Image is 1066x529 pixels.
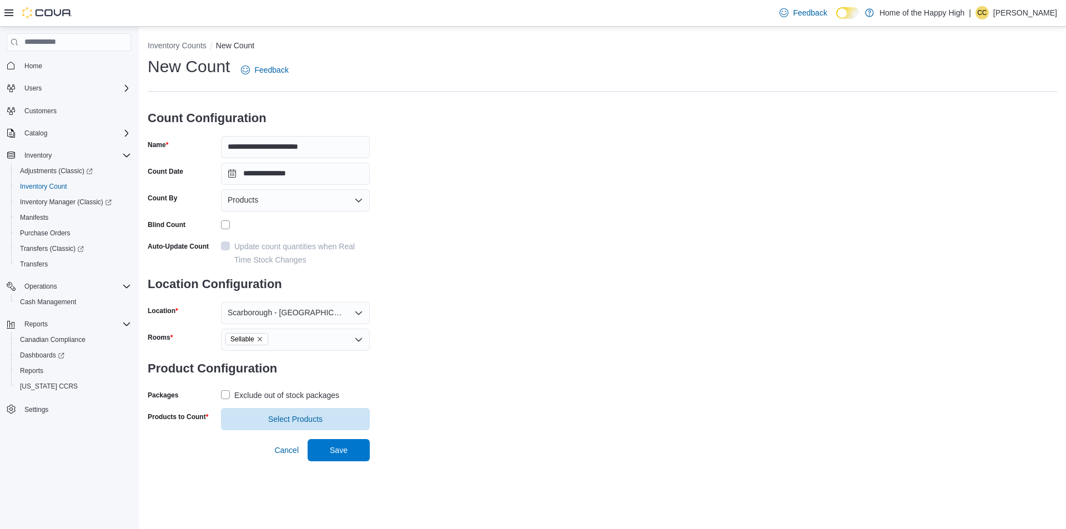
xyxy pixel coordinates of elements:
span: Adjustments (Classic) [16,164,131,178]
span: Users [20,82,131,95]
a: Settings [20,403,53,416]
a: Feedback [775,2,831,24]
nav: An example of EuiBreadcrumbs [148,40,1057,53]
span: Purchase Orders [20,229,71,238]
span: Home [20,59,131,73]
a: Reports [16,364,48,377]
label: Rooms [148,333,173,342]
button: Open list of options [354,335,363,344]
label: Count Date [148,167,183,176]
a: Customers [20,104,61,118]
img: Cova [22,7,72,18]
a: Home [20,59,47,73]
a: Inventory Count [16,180,72,193]
button: Customers [2,103,135,119]
h3: Location Configuration [148,266,370,302]
input: Press the down key to open a popover containing a calendar. [221,163,370,185]
span: Feedback [254,64,288,75]
h3: Count Configuration [148,100,370,136]
div: Blind Count [148,220,185,229]
span: Transfers (Classic) [16,242,131,255]
a: Purchase Orders [16,226,75,240]
span: Washington CCRS [16,380,131,393]
span: Inventory Count [16,180,131,193]
span: Customers [24,107,57,115]
span: Inventory [20,149,131,162]
span: Manifests [20,213,48,222]
span: Reports [20,366,43,375]
button: Home [2,58,135,74]
button: Users [20,82,46,95]
span: Inventory Manager (Classic) [20,198,112,206]
h1: New Count [148,56,230,78]
span: Cash Management [20,298,76,306]
span: Save [330,445,348,456]
span: Inventory Count [20,182,67,191]
button: Reports [20,318,52,331]
span: Reports [16,364,131,377]
label: Products to Count [148,412,208,421]
button: Inventory Counts [148,41,207,50]
span: Settings [20,402,131,416]
a: Inventory Manager (Classic) [11,194,135,210]
a: Dashboards [16,349,69,362]
a: Transfers [16,258,52,271]
span: Inventory Manager (Classic) [16,195,131,209]
button: Purchase Orders [11,225,135,241]
a: Dashboards [11,347,135,363]
span: [US_STATE] CCRS [20,382,78,391]
button: Inventory [20,149,56,162]
button: Reports [2,316,135,332]
a: Transfers (Classic) [11,241,135,256]
button: Cancel [270,439,303,461]
button: Select Products [221,408,370,430]
span: Catalog [20,127,131,140]
button: Users [2,80,135,96]
div: Exclude out of stock packages [234,389,339,402]
button: Save [308,439,370,461]
span: Products [228,193,258,206]
p: Home of the Happy High [879,6,964,19]
button: Open list of options [354,309,363,318]
a: Transfers (Classic) [16,242,88,255]
p: [PERSON_NAME] [993,6,1057,19]
span: Customers [20,104,131,118]
button: Inventory [2,148,135,163]
button: Operations [20,280,62,293]
button: Manifests [11,210,135,225]
span: Canadian Compliance [20,335,86,344]
span: Cash Management [16,295,131,309]
span: Inventory [24,151,52,160]
label: Packages [148,391,178,400]
a: Manifests [16,211,53,224]
button: Settings [2,401,135,417]
span: Catalog [24,129,47,138]
button: Catalog [2,125,135,141]
label: Location [148,306,178,315]
span: Reports [20,318,131,331]
button: [US_STATE] CCRS [11,379,135,394]
span: Operations [24,282,57,291]
span: Dashboards [20,351,64,360]
span: Purchase Orders [16,226,131,240]
button: Remove Sellable from selection in this group [257,336,263,342]
button: Catalog [20,127,52,140]
span: Transfers [20,260,48,269]
input: Dark Mode [836,7,859,19]
div: Curtis Campbell [976,6,989,19]
button: New Count [216,41,254,50]
span: Scarborough - [GEOGRAPHIC_DATA] - Fire & Flower [228,306,343,319]
a: [US_STATE] CCRS [16,380,82,393]
nav: Complex example [7,53,131,446]
span: Sellable [225,333,268,345]
a: Cash Management [16,295,81,309]
span: Sellable [230,334,254,345]
button: Cash Management [11,294,135,310]
button: Canadian Compliance [11,332,135,347]
a: Canadian Compliance [16,333,90,346]
label: Name [148,140,168,149]
span: Users [24,84,42,93]
span: Select Products [268,414,323,425]
a: Feedback [237,59,293,81]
